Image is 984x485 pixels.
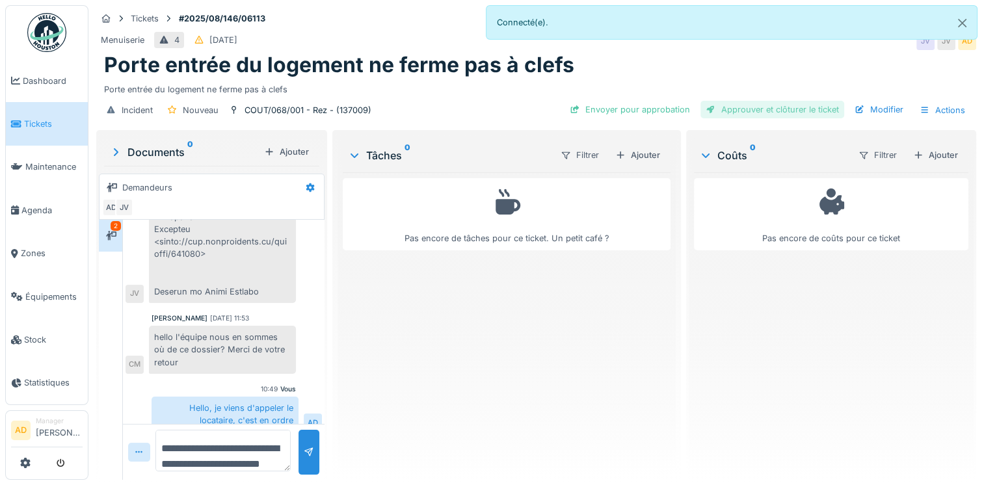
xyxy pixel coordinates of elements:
[111,221,121,231] div: 2
[555,146,605,164] div: Filtrer
[152,313,207,323] div: [PERSON_NAME]
[280,384,296,394] div: Vous
[104,53,574,77] h1: Porte entrée du logement ne ferme pas à clefs
[916,32,935,50] div: JV
[261,384,278,394] div: 10:49
[36,416,83,444] li: [PERSON_NAME]
[699,148,847,163] div: Coûts
[6,275,88,318] a: Équipements
[174,12,271,25] strong: #2025/08/146/06113
[131,12,159,25] div: Tickets
[187,144,193,160] sup: 0
[36,416,83,426] div: Manager
[6,318,88,361] a: Stock
[849,101,909,118] div: Modifier
[183,104,219,116] div: Nouveau
[104,78,968,96] div: Porte entrée du logement ne ferme pas à clefs
[245,104,371,116] div: COUT/068/001 - Rez - (137009)
[21,247,83,259] span: Zones
[348,148,550,163] div: Tâches
[11,421,31,440] li: AD
[149,326,296,374] div: hello l'équipe nous en sommes où de ce dossier? Merci de votre retour
[914,101,971,120] div: Actions
[101,34,144,46] div: Menuiserie
[11,416,83,447] a: AD Manager[PERSON_NAME]
[565,101,695,118] div: Envoyer pour approbation
[937,32,955,50] div: JV
[486,5,978,40] div: Connecté(e).
[109,144,259,160] div: Documents
[152,397,299,432] div: Hello, je viens d'appeler le locataire, c'est en ordre
[6,146,88,189] a: Maintenance
[126,285,144,303] div: JV
[6,232,88,275] a: Zones
[25,161,83,173] span: Maintenance
[6,59,88,102] a: Dashboard
[24,376,83,389] span: Statistiques
[21,204,83,216] span: Agenda
[958,32,976,50] div: AD
[126,356,144,374] div: CM
[700,101,844,118] div: Approuver et clôturer le ticket
[209,34,237,46] div: [DATE]
[6,361,88,404] a: Statistiques
[853,146,903,164] div: Filtrer
[210,313,249,323] div: [DATE] 11:53
[24,334,83,346] span: Stock
[174,34,180,46] div: 4
[259,143,314,161] div: Ajouter
[23,75,83,87] span: Dashboard
[351,184,662,244] div: Pas encore de tâches pour ce ticket. Un petit café ?
[908,146,963,164] div: Ajouter
[750,148,756,163] sup: 0
[304,413,322,432] div: AD
[102,198,120,216] div: AD
[27,13,66,52] img: Badge_color-CXgf-gQk.svg
[405,148,410,163] sup: 0
[610,146,665,164] div: Ajouter
[6,189,88,231] a: Agenda
[122,181,172,194] div: Demandeurs
[702,184,960,244] div: Pas encore de coûts pour ce ticket
[948,6,977,40] button: Close
[115,198,133,216] div: JV
[24,118,83,130] span: Tickets
[122,104,153,116] div: Incident
[6,102,88,145] a: Tickets
[25,291,83,303] span: Équipements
